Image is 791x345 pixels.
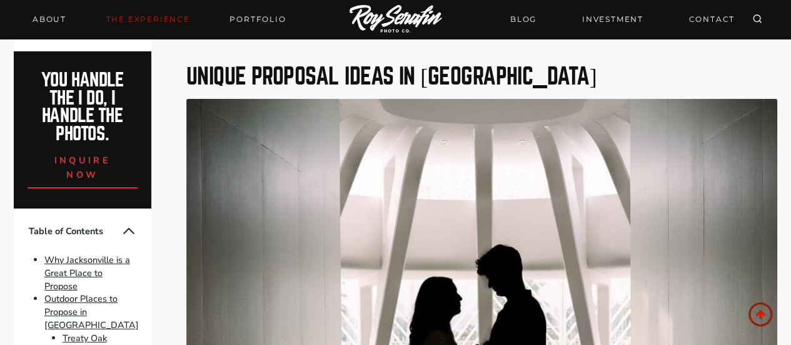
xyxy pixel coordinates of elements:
a: CONTACT [681,8,742,30]
a: BLOG [503,8,544,30]
button: Collapse Table of Contents [121,224,136,239]
a: Portfolio [222,11,293,28]
a: INVESTMENT [575,8,651,30]
span: inquire now [54,154,111,181]
a: inquire now [28,143,138,188]
a: About [25,11,74,28]
a: Why Jacksonville is a Great Place to Propose [44,254,130,292]
h2: Unique Proposal Ideas in [GEOGRAPHIC_DATA] [186,65,778,88]
nav: Secondary Navigation [503,8,742,30]
a: Treaty Oak [63,332,107,344]
span: Table of Contents [29,225,121,238]
a: Outdoor Places to Propose in [GEOGRAPHIC_DATA] [44,293,139,332]
nav: Primary Navigation [25,11,293,28]
img: Logo of Roy Serafin Photo Co., featuring stylized text in white on a light background, representi... [350,5,442,34]
button: View Search Form [748,11,766,28]
h2: You handle the i do, I handle the photos. [28,71,138,143]
a: THE EXPERIENCE [99,11,198,28]
a: Scroll to top [748,302,772,326]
